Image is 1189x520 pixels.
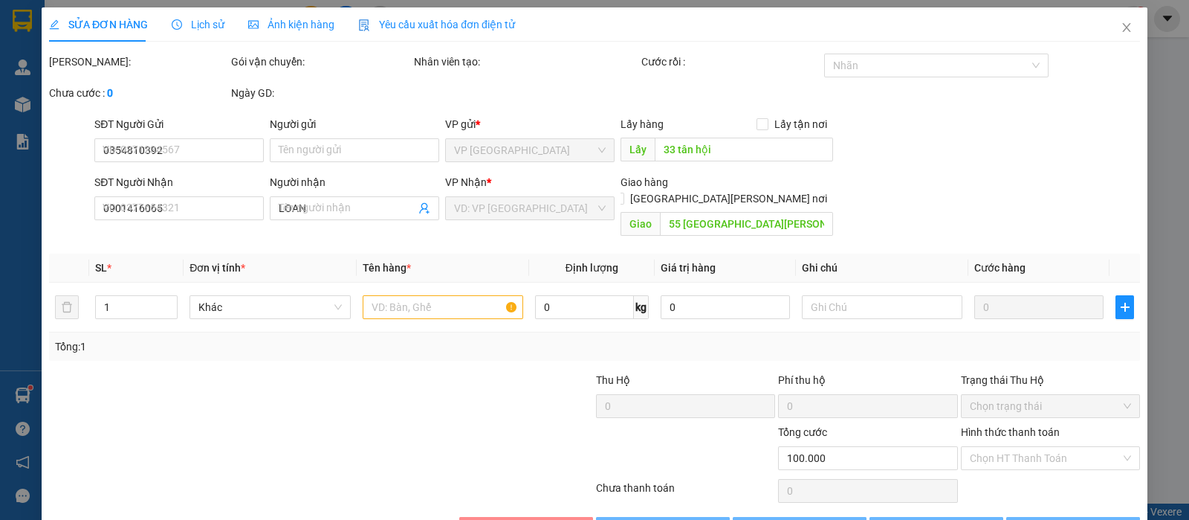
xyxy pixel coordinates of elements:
span: Chọn trạng thái [970,395,1131,417]
span: SỬA ĐƠN HÀNG [49,19,148,31]
span: Giao hàng [621,176,668,188]
span: Đơn vị tính [189,262,245,274]
span: Tổng cước [778,426,827,438]
span: [GEOGRAPHIC_DATA][PERSON_NAME] nơi [624,190,833,207]
span: plus [1116,301,1133,313]
span: Tên hàng [363,262,411,274]
span: SL [95,262,107,274]
button: Close [1106,7,1147,49]
div: Người nhận [270,174,439,190]
span: Thu Hộ [596,374,630,386]
label: Hình thức thanh toán [961,426,1060,438]
input: Dọc đường [660,212,834,236]
input: VD: Bàn, Ghế [363,295,523,319]
span: VP Sài Gòn [454,139,606,161]
span: Ảnh kiện hàng [248,19,334,31]
span: Định lượng [566,262,618,274]
span: Lấy [621,138,655,161]
button: delete [55,295,79,319]
span: Lấy tận nơi [768,116,833,132]
input: Dọc đường [655,138,834,161]
span: Lấy hàng [621,118,664,130]
span: Giao [621,212,660,236]
span: Khác [198,296,341,318]
div: Nhân viên tạo: [414,54,639,70]
b: 0 [107,87,113,99]
span: close [1121,22,1133,33]
th: Ghi chú [796,254,968,283]
div: [PERSON_NAME]: [49,54,228,70]
button: plus [1115,295,1134,319]
span: Yêu cầu xuất hóa đơn điện tử [358,19,515,31]
span: VP Nhận [445,176,487,188]
span: clock-circle [172,19,182,30]
div: SĐT Người Gửi [94,116,264,132]
span: user-add [418,202,430,214]
img: icon [358,19,370,31]
span: Lịch sử [172,19,224,31]
span: Giá trị hàng [661,262,716,274]
input: 0 [974,295,1104,319]
div: Phí thu hộ [778,372,957,394]
div: Người gửi [270,116,439,132]
div: Gói vận chuyển: [231,54,410,70]
input: Ghi Chú [802,295,962,319]
span: picture [248,19,259,30]
div: Chưa thanh toán [594,480,777,506]
span: edit [49,19,59,30]
div: Chưa cước : [49,85,228,101]
span: kg [634,295,649,319]
span: Cước hàng [974,262,1026,274]
div: Tổng: 1 [55,338,460,355]
div: Cước rồi : [641,54,820,70]
div: VP gửi [445,116,615,132]
div: Trạng thái Thu Hộ [961,372,1140,388]
div: SĐT Người Nhận [94,174,264,190]
div: Ngày GD: [231,85,410,101]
